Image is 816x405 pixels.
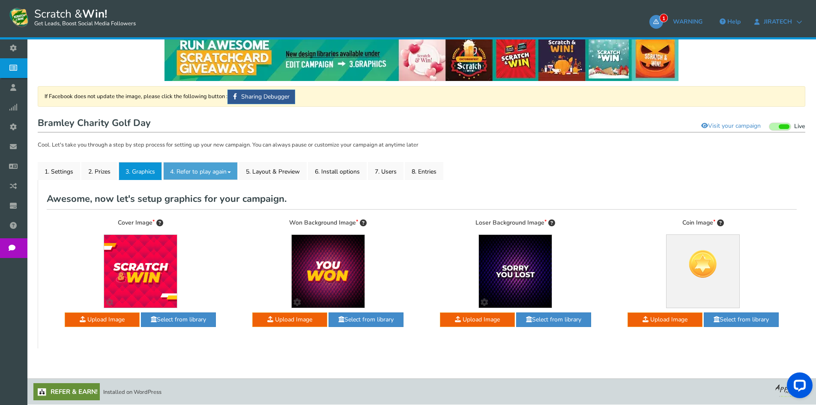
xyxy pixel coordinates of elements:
[516,312,591,327] a: Select from library
[81,162,117,180] a: 2. Prizes
[38,115,805,132] h1: Bramley Charity Golf Day
[649,15,707,29] a: 1WARNING
[368,162,404,180] a: 7. Users
[38,86,805,107] div: If Facebook does not update the image, please click the following button :
[9,6,136,28] a: Scratch &Win! Get Leads, Boost Social Media Followers
[475,218,555,228] label: Loser Background Image
[141,312,216,327] a: Select from library
[227,90,295,104] a: Sharing Debugger
[682,218,724,228] label: Coin Image
[660,14,668,22] span: 1
[727,18,741,26] span: Help
[119,162,162,180] a: 3. Graphics
[239,162,307,180] a: 5. Layout & Preview
[118,218,163,228] label: Cover Image
[38,162,80,180] a: 1. Settings
[289,218,367,228] label: Won Background Image
[47,189,797,209] h2: Awesome, now let's setup graphics for your campaign.
[9,6,30,28] img: Scratch and Win
[775,383,810,397] img: bg_logo_foot.webp
[759,18,796,25] span: JIRATECH
[329,312,404,327] a: Select from library
[82,6,107,21] strong: Win!
[405,162,443,180] a: 8. Entries
[33,383,100,400] a: Refer & Earn!
[308,162,367,180] a: 6. Install options
[715,15,745,29] a: Help
[673,18,702,26] span: WARNING
[780,369,816,405] iframe: LiveChat chat widget
[704,312,779,327] a: Select from library
[103,388,161,396] span: Installed on WordPress
[163,162,238,180] a: 4. Refer to play again
[34,21,136,27] small: Get Leads, Boost Social Media Followers
[38,141,805,150] p: Cool. Let's take you through a step by step process for setting up your new campaign. You can alw...
[164,35,679,81] img: festival-poster-2020.webp
[30,6,136,28] span: Scratch &
[794,123,805,131] span: Live
[696,119,766,133] a: Visit your campaign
